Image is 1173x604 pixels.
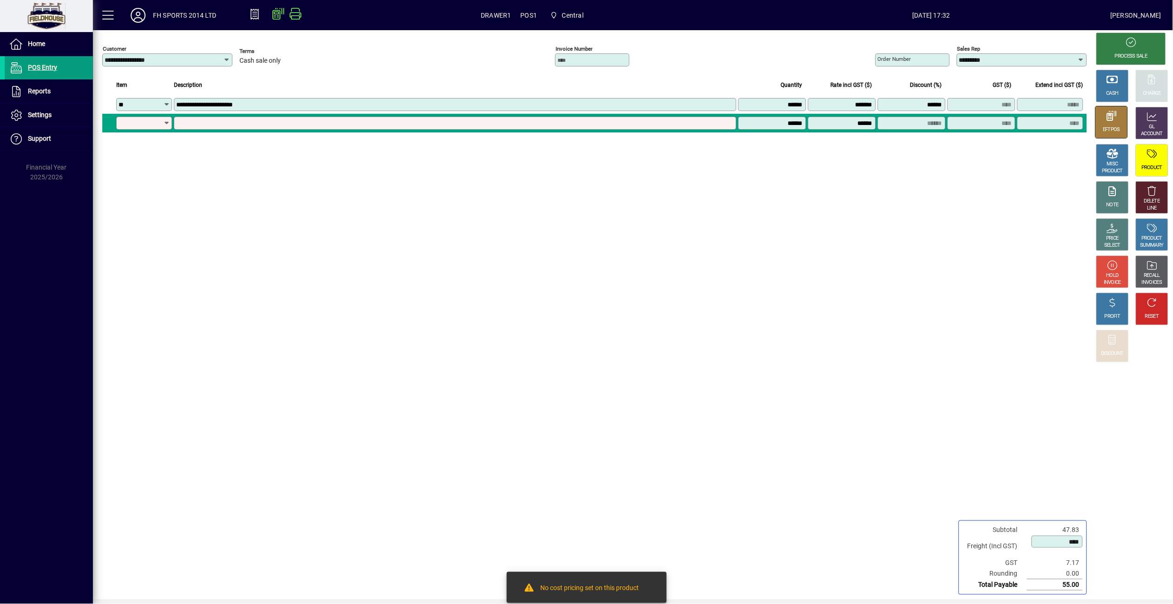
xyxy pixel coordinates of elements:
[1141,131,1163,138] div: ACCOUNT
[1107,161,1118,168] div: MISC
[5,80,93,103] a: Reports
[1105,242,1121,249] div: SELECT
[1103,126,1120,133] div: EFTPOS
[541,583,639,594] div: No cost pricing set on this product
[28,87,51,95] span: Reports
[1027,568,1083,579] td: 0.00
[1141,235,1162,242] div: PRODUCT
[1036,80,1083,90] span: Extend incl GST ($)
[1145,313,1159,320] div: RESET
[910,80,942,90] span: Discount (%)
[153,8,216,23] div: FH SPORTS 2014 LTD
[1115,53,1147,60] div: PROCESS SALE
[174,80,202,90] span: Description
[1144,198,1160,205] div: DELETE
[1107,90,1119,97] div: CASH
[957,46,981,52] mat-label: Sales rep
[546,7,587,24] span: Central
[556,46,593,52] mat-label: Invoice number
[1140,242,1164,249] div: SUMMARY
[993,80,1012,90] span: GST ($)
[878,56,911,62] mat-label: Order number
[28,40,45,47] span: Home
[1107,202,1119,209] div: NOTE
[1144,272,1160,279] div: RECALL
[5,104,93,127] a: Settings
[1147,205,1157,212] div: LINE
[239,48,295,54] span: Terms
[239,57,281,65] span: Cash sale only
[1107,272,1119,279] div: HOLD
[5,33,93,56] a: Home
[1142,279,1162,286] div: INVOICES
[116,80,127,90] span: Item
[1143,90,1161,97] div: CHARGE
[521,8,537,23] span: POS1
[963,525,1027,535] td: Subtotal
[1027,579,1083,591] td: 55.00
[1102,168,1123,175] div: PRODUCT
[1104,279,1121,286] div: INVOICE
[1105,313,1120,320] div: PROFIT
[1141,164,1162,171] div: PRODUCT
[103,46,126,52] mat-label: Customer
[481,8,511,23] span: DRAWER1
[963,535,1027,558] td: Freight (Incl GST)
[1111,8,1161,23] div: [PERSON_NAME]
[963,579,1027,591] td: Total Payable
[1027,558,1083,568] td: 7.17
[123,7,153,24] button: Profile
[752,8,1111,23] span: [DATE] 17:32
[1101,350,1124,357] div: DISCOUNT
[963,558,1027,568] td: GST
[831,80,872,90] span: Rate incl GST ($)
[28,64,57,71] span: POS Entry
[1107,235,1119,242] div: PRICE
[562,8,583,23] span: Central
[28,111,52,118] span: Settings
[781,80,802,90] span: Quantity
[5,127,93,151] a: Support
[963,568,1027,579] td: Rounding
[1149,124,1155,131] div: GL
[28,135,51,142] span: Support
[1027,525,1083,535] td: 47.83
